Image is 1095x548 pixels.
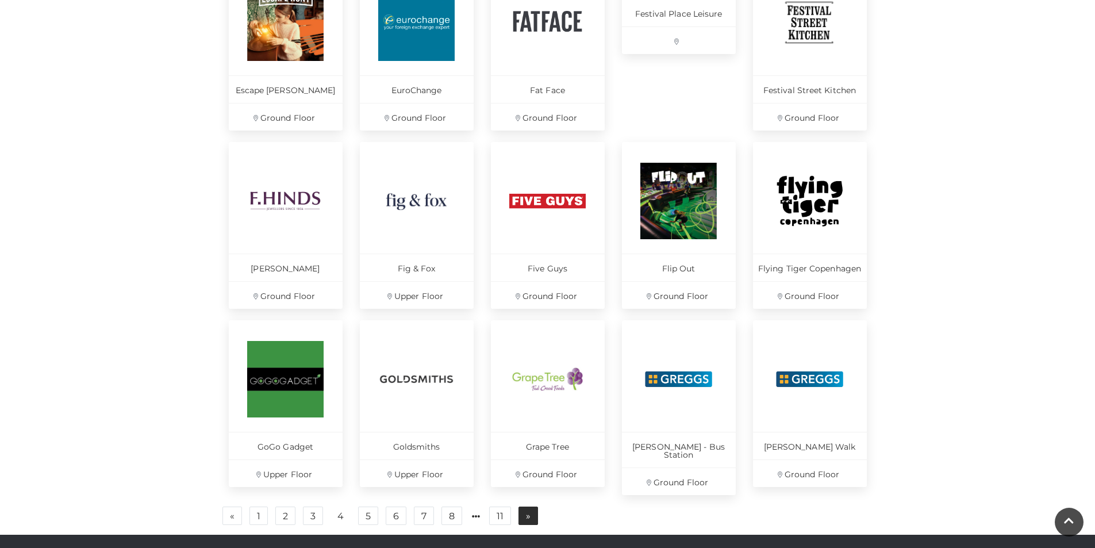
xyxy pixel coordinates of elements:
[275,507,295,525] a: 2
[491,254,605,281] p: Five Guys
[229,281,343,309] p: Ground Floor
[622,320,736,495] a: [PERSON_NAME] - Bus Station Ground Floor
[491,320,605,487] a: Grape Tree Ground Floor
[753,432,867,459] p: [PERSON_NAME] Walk
[386,507,406,525] a: 6
[229,432,343,459] p: GoGo Gadget
[229,254,343,281] p: [PERSON_NAME]
[622,281,736,309] p: Ground Floor
[360,432,474,459] p: Goldsmiths
[230,512,235,520] span: «
[489,507,511,525] a: 11
[753,142,867,309] a: Flying Tiger Copenhagen Ground Floor
[622,142,736,309] a: Flip Out Ground Floor
[360,103,474,131] p: Ground Floor
[753,459,867,487] p: Ground Floor
[491,459,605,487] p: Ground Floor
[331,507,351,526] a: 4
[229,75,343,103] p: Escape [PERSON_NAME]
[303,507,323,525] a: 3
[229,459,343,487] p: Upper Floor
[414,507,434,525] a: 7
[491,75,605,103] p: Fat Face
[222,507,242,525] a: Previous
[441,507,462,525] a: 8
[249,507,268,525] a: 1
[491,142,605,309] a: Five Guys Ground Floor
[229,320,343,487] a: GoGo Gadget Upper Floor
[491,103,605,131] p: Ground Floor
[753,320,867,487] a: [PERSON_NAME] Walk Ground Floor
[753,254,867,281] p: Flying Tiger Copenhagen
[753,281,867,309] p: Ground Floor
[229,103,343,131] p: Ground Floor
[491,281,605,309] p: Ground Floor
[360,320,474,487] a: Goldsmiths Upper Floor
[518,507,538,525] a: Next
[358,507,378,525] a: 5
[753,103,867,131] p: Ground Floor
[622,254,736,281] p: Flip Out
[360,459,474,487] p: Upper Floor
[491,432,605,459] p: Grape Tree
[622,432,736,467] p: [PERSON_NAME] - Bus Station
[360,254,474,281] p: Fig & Fox
[229,142,343,309] a: [PERSON_NAME] Ground Floor
[360,142,474,309] a: Fig & Fox Upper Floor
[360,281,474,309] p: Upper Floor
[753,75,867,103] p: Festival Street Kitchen
[526,512,531,520] span: »
[622,467,736,495] p: Ground Floor
[360,75,474,103] p: EuroChange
